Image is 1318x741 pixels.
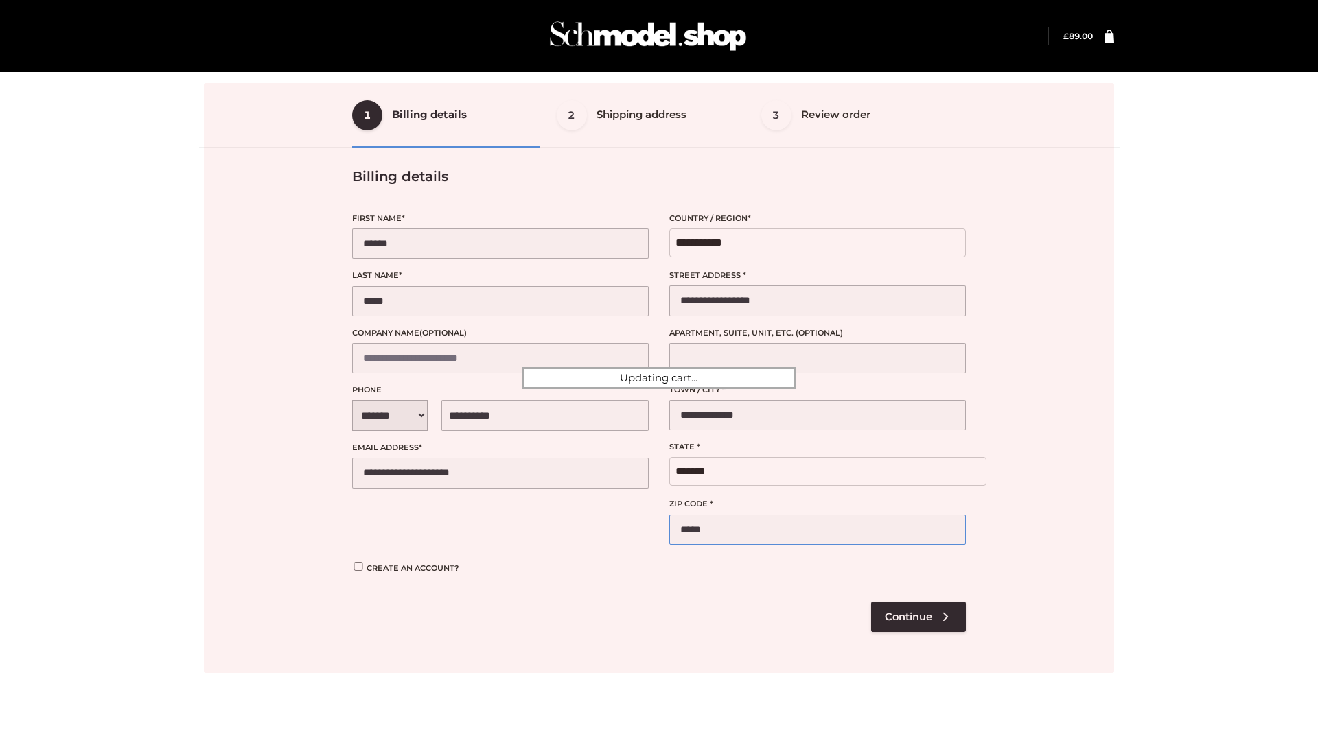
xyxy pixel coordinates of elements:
div: Updating cart... [522,367,796,389]
a: £89.00 [1063,31,1093,41]
bdi: 89.00 [1063,31,1093,41]
span: £ [1063,31,1069,41]
img: Schmodel Admin 964 [545,9,751,63]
